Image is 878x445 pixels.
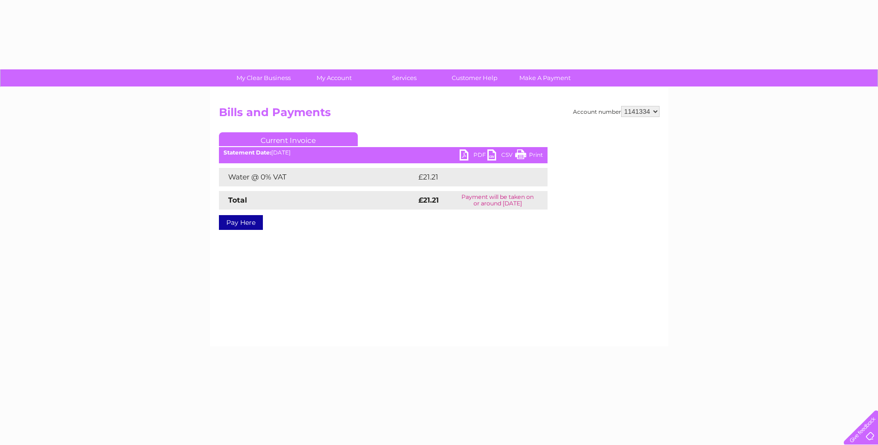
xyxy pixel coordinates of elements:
strong: £21.21 [418,196,439,204]
td: £21.21 [416,168,527,186]
td: Payment will be taken on or around [DATE] [448,191,547,210]
a: My Account [296,69,372,87]
a: Current Invoice [219,132,358,146]
strong: Total [228,196,247,204]
a: CSV [487,149,515,163]
a: Pay Here [219,215,263,230]
td: Water @ 0% VAT [219,168,416,186]
div: [DATE] [219,149,548,156]
a: PDF [460,149,487,163]
h2: Bills and Payments [219,106,660,124]
a: Print [515,149,543,163]
a: Make A Payment [507,69,583,87]
a: My Clear Business [225,69,302,87]
b: Statement Date: [224,149,271,156]
div: Account number [573,106,660,117]
a: Customer Help [436,69,513,87]
a: Services [366,69,442,87]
